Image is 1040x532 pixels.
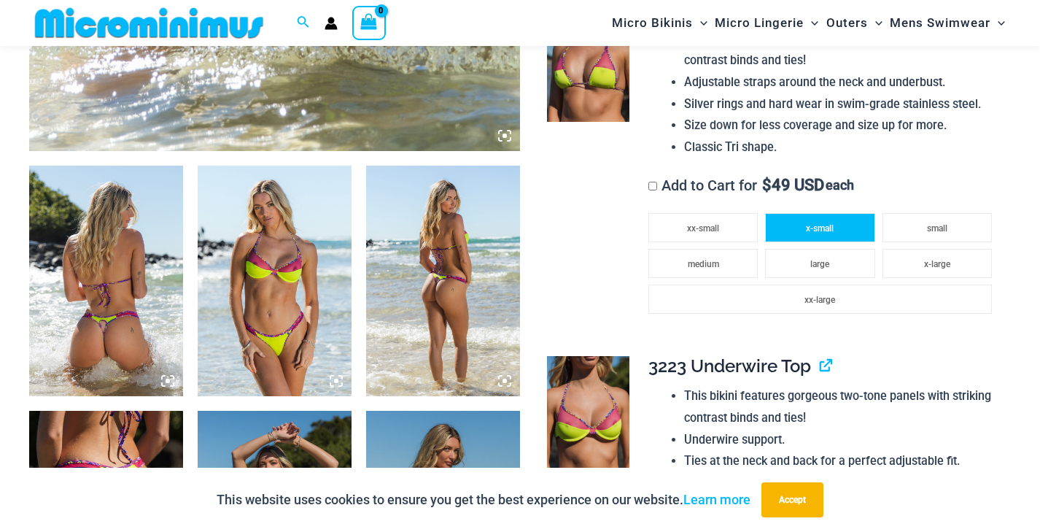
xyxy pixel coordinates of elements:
[711,4,822,42] a: Micro LingerieMenu ToggleMenu Toggle
[297,14,310,32] a: Search icon link
[648,177,854,194] label: Add to Cart for
[648,249,758,278] li: medium
[684,28,999,72] li: This top features gorgeous two-tone panels with striking contrast binds and ties!
[765,249,874,278] li: large
[684,136,999,158] li: Classic Tri shape.
[761,482,823,517] button: Accept
[687,223,719,234] span: xx-small
[924,259,950,269] span: x-large
[684,72,999,93] li: Adjustable straps around the neck and underbust.
[688,259,719,269] span: medium
[606,2,1011,44] nav: Site Navigation
[612,4,693,42] span: Micro Bikinis
[684,385,999,428] li: This bikini features gorgeous two-tone panels with striking contrast binds and ties!
[762,178,824,193] span: 49 USD
[882,249,992,278] li: x-large
[684,450,999,472] li: Ties at the neck and back for a perfect adjustable fit.
[715,4,804,42] span: Micro Lingerie
[198,166,352,396] img: Coastal Bliss Leopard Sunset 3223 Underwire Top 4371 Thong
[762,176,772,194] span: $
[366,166,520,396] img: Coastal Bliss Leopard Sunset 3223 Underwire Top 4371 Thong
[826,178,854,193] span: each
[648,285,992,314] li: xx-large
[608,4,711,42] a: Micro BikinisMenu ToggleMenu Toggle
[890,4,990,42] span: Mens Swimwear
[927,223,947,234] span: small
[804,295,835,305] span: xx-large
[886,4,1009,42] a: Mens SwimwearMenu ToggleMenu Toggle
[990,4,1005,42] span: Menu Toggle
[684,93,999,115] li: Silver rings and hard wear in swim-grade stainless steel.
[352,6,386,39] a: View Shopping Cart, empty
[325,17,338,30] a: Account icon link
[823,4,886,42] a: OutersMenu ToggleMenu Toggle
[648,213,758,242] li: xx-small
[217,489,750,511] p: This website uses cookies to ensure you get the best experience on our website.
[547,356,629,480] img: Coastal Bliss Leopard Sunset 3223 Underwire Top
[882,213,992,242] li: small
[29,166,183,396] img: Coastal Bliss Leopard Sunset 3171 Tri Top 4371 Thong Bikini
[684,429,999,451] li: Underwire support.
[765,213,874,242] li: x-small
[806,223,834,234] span: x-small
[868,4,882,42] span: Menu Toggle
[648,355,811,377] span: 3223 Underwire Top
[804,4,818,42] span: Menu Toggle
[684,115,999,136] li: Size down for less coverage and size up for more.
[810,259,829,269] span: large
[29,7,269,39] img: MM SHOP LOGO FLAT
[693,4,707,42] span: Menu Toggle
[648,182,657,190] input: Add to Cart for$49 USD each
[683,492,750,507] a: Learn more
[826,4,868,42] span: Outers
